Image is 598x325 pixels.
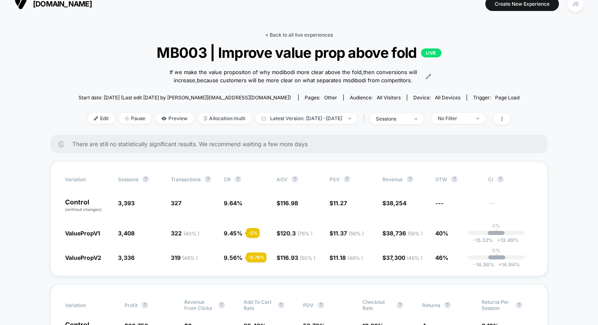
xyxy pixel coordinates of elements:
[382,200,406,206] span: $
[451,176,458,182] button: ?
[497,176,504,182] button: ?
[324,94,337,101] span: other
[119,113,151,124] span: Pause
[435,176,480,182] span: OTW
[224,254,242,261] span: 9.56 %
[330,200,347,206] span: $
[118,254,135,261] span: 3,336
[350,94,401,101] div: Audience:
[65,176,110,182] span: Variation
[280,230,312,237] span: 120.3
[171,200,181,206] span: 327
[516,302,522,308] button: ?
[382,176,403,182] span: Revenue
[155,113,194,124] span: Preview
[65,254,101,261] span: ValuePropV2
[124,302,137,308] span: Profit
[72,141,531,147] span: There are still no statistically significant results. We recommend waiting a few more days
[435,94,461,101] span: all devices
[435,200,444,206] span: ---
[297,231,312,237] span: ( 76 % )
[488,201,533,213] span: ---
[280,200,298,206] span: 116.98
[118,200,135,206] span: 3,393
[100,44,497,61] span: MB003 | Improve value prop above fold
[246,253,266,262] div: - 0.78 %
[333,200,347,206] span: 11.27
[303,302,314,308] span: PDV
[88,113,115,124] span: Edit
[330,230,364,237] span: $
[198,113,251,124] span: Allocation: multi
[167,68,419,84] span: If we make the value propositon of why modibodi more clear above the fold,then conversions will i...
[497,237,500,243] span: +
[265,32,333,38] a: < Back to all live experiences
[118,230,135,237] span: 3,408
[300,255,315,261] span: ( 50 % )
[435,254,448,261] span: 46%
[495,229,497,235] p: |
[492,247,500,253] p: 0%
[408,231,423,237] span: ( 56 % )
[333,254,363,261] span: 11.18
[473,237,493,243] span: -15.32 %
[204,116,207,121] img: rebalance
[182,255,198,261] span: ( 46 % )
[492,223,500,229] p: 0%
[386,254,422,261] span: 37,300
[125,116,129,121] img: end
[348,118,351,119] img: end
[444,302,451,308] button: ?
[407,176,413,182] button: ?
[94,116,98,121] img: edit
[280,254,315,261] span: 116.93
[224,176,231,182] span: CR
[495,253,497,259] p: |
[65,299,110,311] span: Variation
[218,302,225,308] button: ?
[246,228,260,238] div: - 2 %
[476,118,479,119] img: end
[494,261,520,268] span: 14.94 %
[292,176,298,182] button: ?
[278,302,284,308] button: ?
[421,48,441,57] p: LIVE
[171,254,198,261] span: 319
[205,176,211,182] button: ?
[438,115,470,121] div: No Filter
[65,207,102,212] span: (without changes)
[386,200,406,206] span: 38,254
[377,94,401,101] span: All Visitors
[277,254,315,261] span: $
[435,230,448,237] span: 40%
[184,299,214,311] span: Revenue From Clicks
[277,230,312,237] span: $
[79,94,291,101] span: Start date: [DATE] (Last edit [DATE] by [PERSON_NAME][EMAIL_ADDRESS][DOMAIN_NAME])
[318,302,324,308] button: ?
[347,255,363,261] span: ( 46 % )
[224,200,242,206] span: 9.64 %
[171,176,201,182] span: Transactions
[277,176,288,182] span: AOV
[224,230,242,237] span: 9.45 %
[349,231,364,237] span: ( 56 % )
[183,231,199,237] span: ( 40 % )
[473,94,519,101] div: Trigger:
[330,176,340,182] span: PSV
[488,176,533,182] span: CI
[171,230,199,237] span: 322
[118,176,138,182] span: Sessions
[142,302,148,308] button: ?
[397,302,403,308] button: ?
[382,254,422,261] span: $
[361,113,370,125] span: |
[407,255,422,261] span: ( 46 % )
[362,299,393,311] span: Checkout Rate
[407,94,467,101] span: Device:
[333,230,364,237] span: 11.37
[498,261,502,268] span: +
[330,254,363,261] span: $
[422,302,440,308] span: Returns
[65,230,100,237] span: ValuePropV1
[493,237,519,243] span: 13.49 %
